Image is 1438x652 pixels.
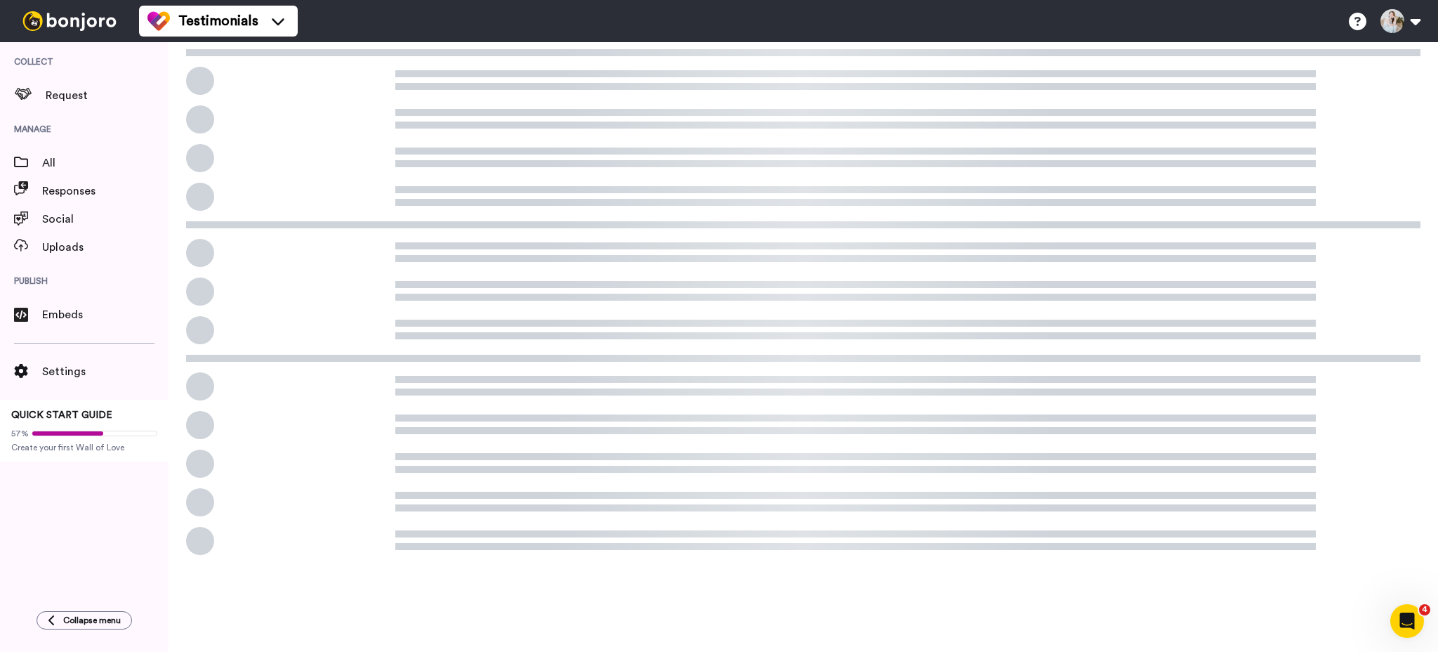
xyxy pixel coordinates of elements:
img: bj-logo-header-white.svg [17,11,122,31]
span: QUICK START GUIDE [11,410,112,420]
span: Create your first Wall of Love [11,442,157,453]
span: All [42,155,169,171]
span: Social [42,211,169,228]
span: Embeds [42,306,169,323]
span: 57% [11,428,29,439]
iframe: Intercom live chat [1390,604,1424,638]
span: Testimonials [178,11,258,31]
button: Collapse menu [37,611,132,630]
img: tm-color.svg [147,10,170,32]
span: Uploads [42,239,169,256]
span: 4 [1419,604,1430,615]
span: Request [46,87,169,104]
span: Collapse menu [63,615,121,626]
span: Settings [42,363,169,380]
span: Responses [42,183,169,200]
